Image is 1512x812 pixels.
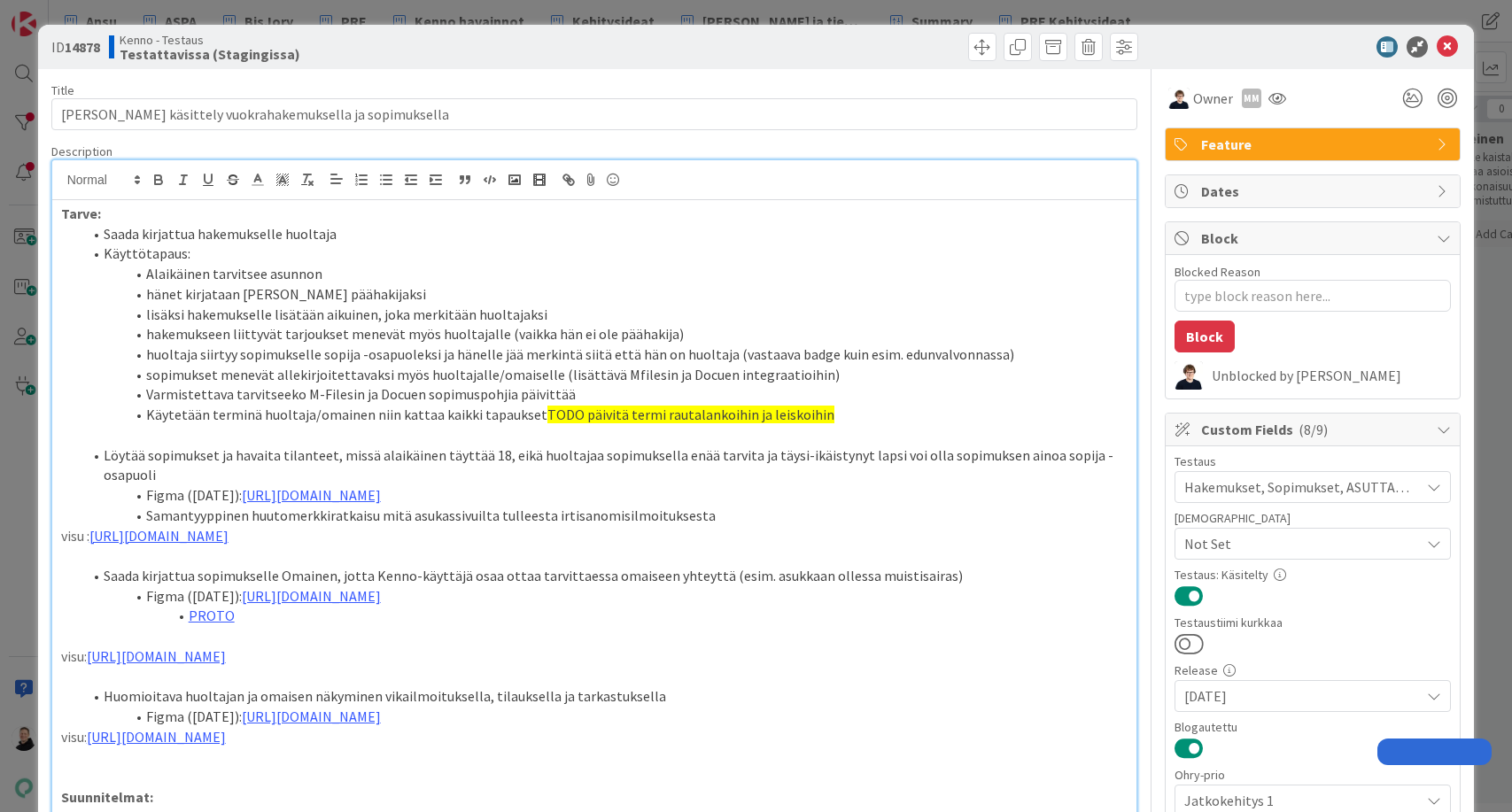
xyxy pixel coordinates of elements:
label: Blocked Reason [1175,264,1260,280]
li: Saada kirjattua hakemukselle huoltaja [82,224,1128,244]
li: Käyttötapaus: [82,244,1128,264]
li: Figma ([DATE]): [82,485,1128,506]
label: Title [51,82,74,98]
li: Figma ([DATE]): [82,586,1128,607]
li: Samantyyppinen huutomerkkiratkaisu mitä asukassivuilta tulleesta irtisanomisilmoituksesta [82,506,1128,526]
span: Feature [1201,134,1428,155]
a: [URL][DOMAIN_NAME] [87,647,226,665]
a: [URL][DOMAIN_NAME] [87,728,226,746]
span: Hakemukset, Sopimukset, ASUTTAMINEN [1184,476,1420,498]
div: Testaus [1175,455,1451,468]
p: visu: [61,646,1128,667]
strong: Tarve: [61,205,101,222]
a: [URL][DOMAIN_NAME] [89,527,229,545]
li: Huomioitava huoltajan ja omaisen näkyminen vikailmoituksella, tilauksella ja tarkastuksella [82,686,1128,707]
div: Blogautettu [1175,721,1451,733]
li: lisäksi hakemukselle lisätään aikuinen, joka merkitään huoltajaksi [82,305,1128,325]
div: [DEMOGRAPHIC_DATA] [1175,512,1451,524]
img: MT [1175,361,1203,390]
span: Dates [1201,181,1428,202]
a: [URL][DOMAIN_NAME] [242,708,381,725]
li: sopimukset menevät allekirjoitettavaksi myös huoltajalle/omaiselle (lisättävä Mfilesin ja Docuen ... [82,365,1128,385]
span: Owner [1193,88,1233,109]
span: Block [1201,228,1428,249]
li: Saada kirjattua sopimukselle Omainen, jotta Kenno-käyttäjä osaa ottaa tarvittaessa omaiseen yhtey... [82,566,1128,586]
li: Käytetään terminä huoltaja/omainen niin kattaa kaikki tapaukset [82,405,1128,425]
span: ( 8/9 ) [1299,421,1328,438]
li: Varmistettava tarvitseeko M-Filesin ja Docuen sopimuspohjia päivittää [82,384,1128,405]
span: Kenno - Testaus [120,33,300,47]
a: PROTO [189,607,235,624]
a: [URL][DOMAIN_NAME] [242,587,381,605]
span: Description [51,143,112,159]
span: [DATE] [1184,685,1420,707]
div: Unblocked by [PERSON_NAME] [1212,367,1451,383]
span: ID [51,36,100,58]
span: TODO päivitä termi rautalankoihin ja leiskoihin [547,406,834,423]
li: Alaikäinen tarvitsee asunnon [82,264,1128,284]
button: Block [1175,321,1235,352]
a: [URL][DOMAIN_NAME] [242,486,381,504]
p: visu : [61,526,1128,546]
span: Not Set [1184,533,1420,554]
li: Löytää sopimukset ja havaita tilanteet, missä alaikäinen täyttää 18, eikä huoltajaa sopimuksella ... [82,445,1128,485]
div: Testaus: Käsitelty [1175,568,1451,581]
li: huoltaja siirtyy sopimukselle sopija -osapuoleksi ja hänelle jää merkintä siitä että hän on huolt... [82,344,1128,365]
b: 14878 [65,38,100,56]
span: Custom Fields [1201,419,1428,440]
div: Release [1175,664,1451,677]
li: hakemukseen liittyvät tarjoukset menevät myös huoltajalle (vaikka hän ei ole päähakija) [82,324,1128,344]
div: MM [1242,89,1261,108]
p: visu: [61,727,1128,747]
li: hänet kirjataan [PERSON_NAME] päähakijaksi [82,284,1128,305]
div: Ohry-prio [1175,769,1451,781]
div: Testaustiimi kurkkaa [1175,616,1451,629]
input: type card name here... [51,98,1138,130]
li: Figma ([DATE]): [82,707,1128,727]
strong: Suunnitelmat: [61,788,153,806]
img: MT [1168,88,1190,109]
b: Testattavissa (Stagingissa) [120,47,300,61]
